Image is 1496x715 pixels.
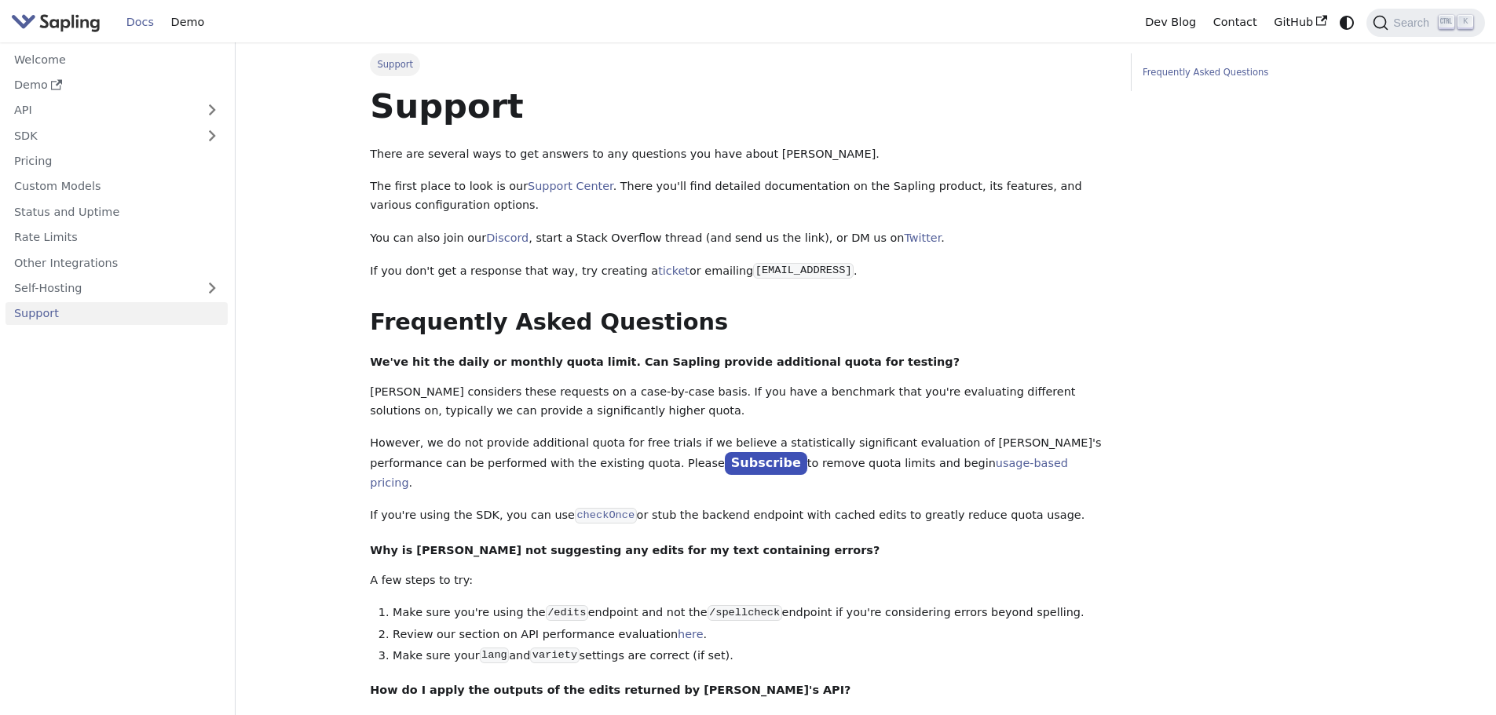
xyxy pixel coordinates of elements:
code: checkOnce [575,508,637,523]
a: Sapling.ai [11,11,106,34]
span: Search [1388,16,1439,29]
h4: How do I apply the outputs of the edits returned by [PERSON_NAME]'s API? [370,683,1108,697]
kbd: K [1458,15,1473,29]
code: lang [480,648,510,663]
a: Status and Uptime [5,200,228,223]
button: Search (Ctrl+K) [1366,9,1484,37]
p: However, we do not provide additional quota for free trials if we believe a statistically signifi... [370,434,1108,492]
a: SDK [5,124,196,147]
p: You can also join our , start a Stack Overflow thread (and send us the link), or DM us on . [370,229,1108,248]
p: There are several ways to get answers to any questions you have about [PERSON_NAME]. [370,145,1108,164]
a: Support [5,302,228,325]
a: Pricing [5,150,228,173]
li: Make sure your and settings are correct (if set). [393,647,1108,666]
li: Make sure you're using the endpoint and not the endpoint if you're considering errors beyond spel... [393,604,1108,622]
a: here [678,628,703,640]
a: ticket [658,264,689,277]
p: If you're using the SDK, you can use or stub the backend endpoint with cached edits to greatly re... [370,506,1108,525]
code: /spellcheck [708,605,782,621]
code: /edits [546,605,588,621]
a: usage-based pricing [370,457,1068,488]
p: If you don't get a response that way, try creating a or emailing . [370,262,1108,281]
h4: Why is [PERSON_NAME] not suggesting any edits for my text containing errors? [370,543,1108,557]
a: Custom Models [5,175,228,198]
a: Twitter [904,232,941,244]
p: [PERSON_NAME] considers these requests on a case-by-case basis. If you have a benchmark that you'... [370,383,1108,421]
a: Rate Limits [5,226,228,249]
a: Frequently Asked Questions [1143,65,1355,80]
a: Dev Blog [1136,10,1204,35]
img: Sapling.ai [11,11,101,34]
h4: We've hit the daily or monthly quota limit. Can Sapling provide additional quota for testing? [370,355,1108,369]
a: Contact [1205,10,1266,35]
li: Review our section on API performance evaluation . [393,626,1108,644]
a: API [5,99,196,122]
a: Demo [163,10,213,35]
button: Expand sidebar category 'SDK' [196,124,228,147]
a: checkOnce [575,509,637,521]
a: Subscribe [725,452,807,475]
a: Discord [486,232,529,244]
span: Support [370,53,420,75]
code: [EMAIL_ADDRESS] [753,263,854,279]
h1: Support [370,85,1108,127]
button: Expand sidebar category 'API' [196,99,228,122]
a: Other Integrations [5,251,228,274]
p: The first place to look is our . There you'll find detailed documentation on the Sapling product,... [370,177,1108,215]
p: A few steps to try: [370,571,1108,590]
a: GitHub [1265,10,1335,35]
button: Switch between dark and light mode (currently system mode) [1336,11,1359,34]
nav: Breadcrumbs [370,53,1108,75]
a: Support Center [528,180,613,192]
a: Welcome [5,48,228,71]
h2: Frequently Asked Questions [370,308,1108,337]
a: Demo [5,74,228,97]
a: Docs [118,10,163,35]
code: variety [530,648,579,663]
a: Self-Hosting [5,277,228,300]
